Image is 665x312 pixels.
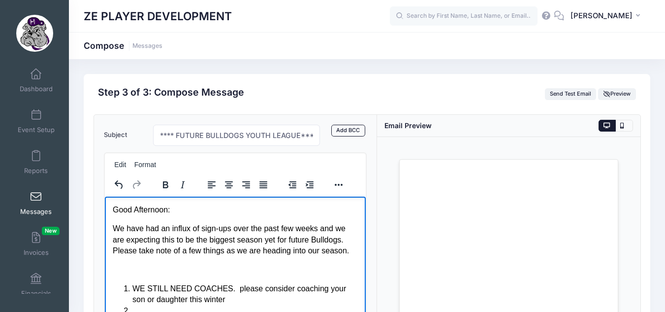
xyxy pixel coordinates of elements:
[13,145,60,179] a: Reports
[20,208,52,216] span: Messages
[255,178,272,192] button: Justify
[13,186,60,220] a: Messages
[301,178,318,192] button: Increase indent
[13,227,60,261] a: InvoicesNew
[13,63,60,98] a: Dashboard
[132,42,162,50] a: Messages
[84,40,162,51] h1: Compose
[42,227,60,235] span: New
[284,178,301,192] button: Decrease indent
[18,126,55,134] span: Event Setup
[331,125,365,137] a: Add BCC
[105,175,151,194] div: history
[203,178,220,192] button: Align left
[84,5,232,28] h1: ZE PLAYER DEVELOPMENT
[598,88,635,100] button: Preview
[330,178,347,192] button: Reveal or hide additional toolbar items
[151,175,197,194] div: formatting
[128,178,145,192] button: Redo
[16,15,53,52] img: ZE PLAYER DEVELOPMENT
[174,178,191,192] button: Italic
[24,167,48,175] span: Reports
[21,289,51,298] span: Financials
[278,175,324,194] div: indentation
[197,175,278,194] div: alignment
[134,161,156,169] span: Format
[98,87,244,98] h2: Step 3 of 3: Compose Message
[570,10,633,21] span: [PERSON_NAME]
[153,125,320,146] input: Subject
[545,88,597,100] button: Send Test Email
[238,178,254,192] button: Align right
[99,125,148,146] label: Subject
[114,161,126,169] span: Edit
[384,120,432,131] div: Email Preview
[20,85,53,93] span: Dashboard
[564,5,650,28] button: [PERSON_NAME]
[221,178,237,192] button: Align center
[157,178,174,192] button: Bold
[111,178,127,192] button: Undo
[390,6,538,26] input: Search by First Name, Last Name, or Email...
[13,268,60,302] a: Financials
[13,104,60,139] a: Event Setup
[24,248,49,257] span: Invoices
[603,90,631,97] span: Preview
